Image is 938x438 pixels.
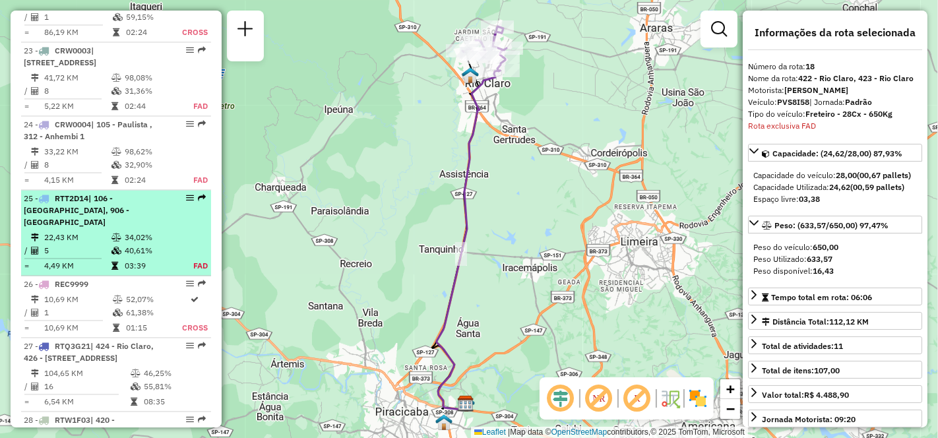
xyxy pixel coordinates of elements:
i: Total de Atividades [31,13,39,21]
i: Tempo total em rota [131,398,137,406]
td: 46,25% [143,367,206,380]
td: 8 [44,158,111,172]
div: Peso: (633,57/650,00) 97,47% [748,236,922,282]
td: FAD [179,259,208,272]
span: | [STREET_ADDRESS] [24,46,96,67]
span: RTQ3G21 [55,341,90,351]
div: Veículo: [748,96,922,108]
span: 112,12 KM [829,317,869,327]
span: 25 - [24,193,129,227]
span: 26 - [24,279,88,289]
div: Nome da rota: [748,73,922,84]
td: 32,90% [124,158,179,172]
em: Rota exportada [198,46,206,54]
a: Zoom out [720,399,740,419]
div: Capacidade do veículo: [753,170,917,181]
span: RTW1F03 [55,415,90,425]
td: 31,36% [124,84,179,98]
td: 8 [44,84,111,98]
a: Tempo total em rota: 06:06 [748,288,922,305]
td: 5,22 KM [44,100,111,113]
span: 28 - [24,415,115,437]
div: Capacidade Utilizada: [753,181,917,193]
span: | Jornada: [809,97,872,107]
em: Rota exportada [198,120,206,128]
td: 104,65 KM [44,367,130,380]
a: Total de atividades:11 [748,336,922,354]
td: 33,22 KM [44,145,111,158]
a: Zoom in [720,379,740,399]
td: = [24,173,30,187]
td: 86,19 KM [44,26,112,39]
td: 40,61% [124,244,179,257]
td: 59,15% [125,11,181,24]
td: = [24,26,30,39]
td: 10,69 KM [44,321,112,334]
div: Capacidade: (24,62/28,00) 87,93% [748,164,922,210]
a: OpenStreetMap [551,427,608,437]
span: Peso: (633,57/650,00) 97,47% [774,220,889,230]
div: Distância Total: [762,316,869,328]
strong: 633,57 [807,254,832,264]
td: 6,54 KM [44,395,130,408]
em: Rota exportada [198,280,206,288]
span: | 105 - Paulista , 312 - Anhembi 1 [24,119,152,141]
strong: 422 - Rio Claro, 423 - Rio Claro [798,73,914,83]
i: % de utilização da cubagem [113,309,123,317]
img: CDD Piracicaba [457,395,474,412]
i: % de utilização da cubagem [111,247,121,255]
div: Jornada Motorista: 09:20 [762,414,856,425]
span: Total de atividades: [762,341,843,351]
td: 16 [44,380,130,393]
td: Cross [181,321,208,334]
i: Distância Total [31,234,39,241]
span: CRW0004 [55,119,91,129]
a: Exibir filtros [706,16,732,42]
td: 4,15 KM [44,173,111,187]
strong: [PERSON_NAME] [784,85,848,95]
span: RTT2D14 [55,193,88,203]
span: + [726,381,735,397]
em: Opções [186,342,194,350]
strong: 107,00 [814,365,840,375]
td: = [24,395,30,408]
td: = [24,100,30,113]
div: Peso disponível: [753,265,917,277]
td: 98,62% [124,145,179,158]
strong: (00,67 pallets) [857,170,911,180]
em: Rota exportada [198,342,206,350]
td: / [24,380,30,393]
span: Exibir rótulo [621,383,653,414]
i: Distância Total [31,148,39,156]
td: 4,49 KM [44,259,111,272]
em: Rota exportada [198,194,206,202]
td: 55,81% [143,380,206,393]
span: Peso do veículo: [753,242,838,252]
em: Rota exportada [198,416,206,423]
div: Espaço livre: [753,193,917,205]
i: Tempo total em rota [111,176,118,184]
span: | [508,427,510,437]
a: Leaflet [474,427,506,437]
td: 02:24 [125,26,181,39]
td: 01:15 [125,321,181,334]
span: Capacidade: (24,62/28,00) 87,93% [772,148,902,158]
strong: 16,43 [813,266,834,276]
td: 61,38% [125,306,181,319]
span: | 106 - [GEOGRAPHIC_DATA], 906 - [GEOGRAPHIC_DATA] [24,193,129,227]
em: Opções [186,194,194,202]
td: 5 [44,244,111,257]
i: Total de Atividades [31,309,39,317]
div: Valor total: [762,389,849,401]
img: Fluxo de ruas [660,388,681,409]
img: 480 UDC Light Piracicaba [435,414,453,431]
span: Ocultar deslocamento [545,383,577,414]
div: Número da rota: [748,61,922,73]
td: FAD [179,100,208,113]
i: % de utilização do peso [131,369,141,377]
strong: PVS8I58 [777,97,809,107]
a: Peso: (633,57/650,00) 97,47% [748,216,922,234]
strong: 650,00 [813,242,838,252]
div: Rota exclusiva FAD [748,120,922,132]
strong: Freteiro - 28Cx - 650Kg [805,109,892,119]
